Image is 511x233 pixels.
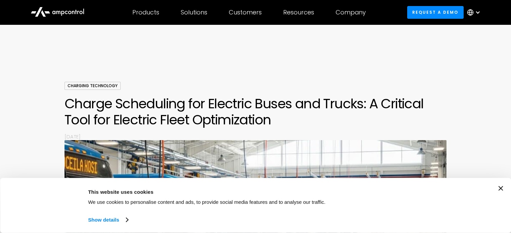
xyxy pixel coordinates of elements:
[283,9,314,16] div: Resources
[132,9,159,16] div: Products
[229,9,262,16] div: Customers
[88,199,326,205] span: We use cookies to personalise content and ads, to provide social media features and to analyse ou...
[498,186,503,191] button: Close banner
[181,9,207,16] div: Solutions
[65,96,446,128] h1: Charge Scheduling for Electric Buses and Trucks: A Critical Tool for Electric Fleet Optimization
[88,188,375,196] div: This website uses cookies
[336,9,366,16] div: Company
[65,133,446,140] p: [DATE]
[65,82,121,90] div: Charging Technology
[390,186,486,206] button: Okay
[407,6,464,18] a: Request a demo
[88,215,128,225] a: Show details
